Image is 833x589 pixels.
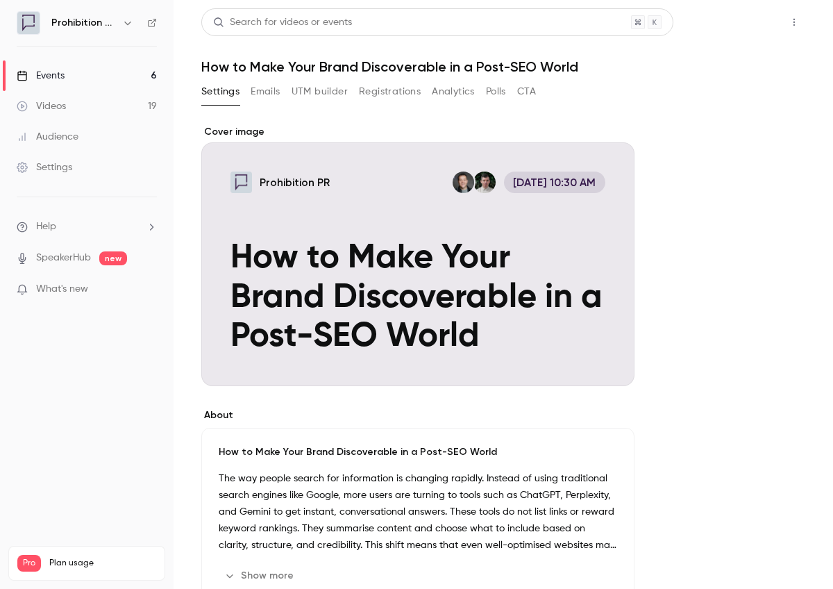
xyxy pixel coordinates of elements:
[36,219,56,234] span: Help
[99,251,127,265] span: new
[201,58,805,75] h1: How to Make Your Brand Discoverable in a Post-SEO World
[219,445,617,459] p: How to Make Your Brand Discoverable in a Post-SEO World
[201,125,634,386] section: Cover image
[140,283,157,296] iframe: Noticeable Trigger
[49,558,156,569] span: Plan usage
[17,12,40,34] img: Prohibition PR
[201,81,239,103] button: Settings
[36,251,91,265] a: SpeakerHub
[36,282,88,297] span: What's new
[517,81,536,103] button: CTA
[292,81,348,103] button: UTM builder
[17,69,65,83] div: Events
[17,219,157,234] li: help-dropdown-opener
[486,81,506,103] button: Polls
[17,160,72,174] div: Settings
[219,565,302,587] button: Show more
[432,81,475,103] button: Analytics
[17,130,78,144] div: Audience
[17,99,66,113] div: Videos
[201,125,634,139] label: Cover image
[359,81,421,103] button: Registrations
[51,16,117,30] h6: Prohibition PR
[717,8,772,36] button: Share
[251,81,280,103] button: Emails
[219,470,617,554] p: The way people search for information is changing rapidly. Instead of using traditional search en...
[213,15,352,30] div: Search for videos or events
[17,555,41,572] span: Pro
[201,408,634,422] label: About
